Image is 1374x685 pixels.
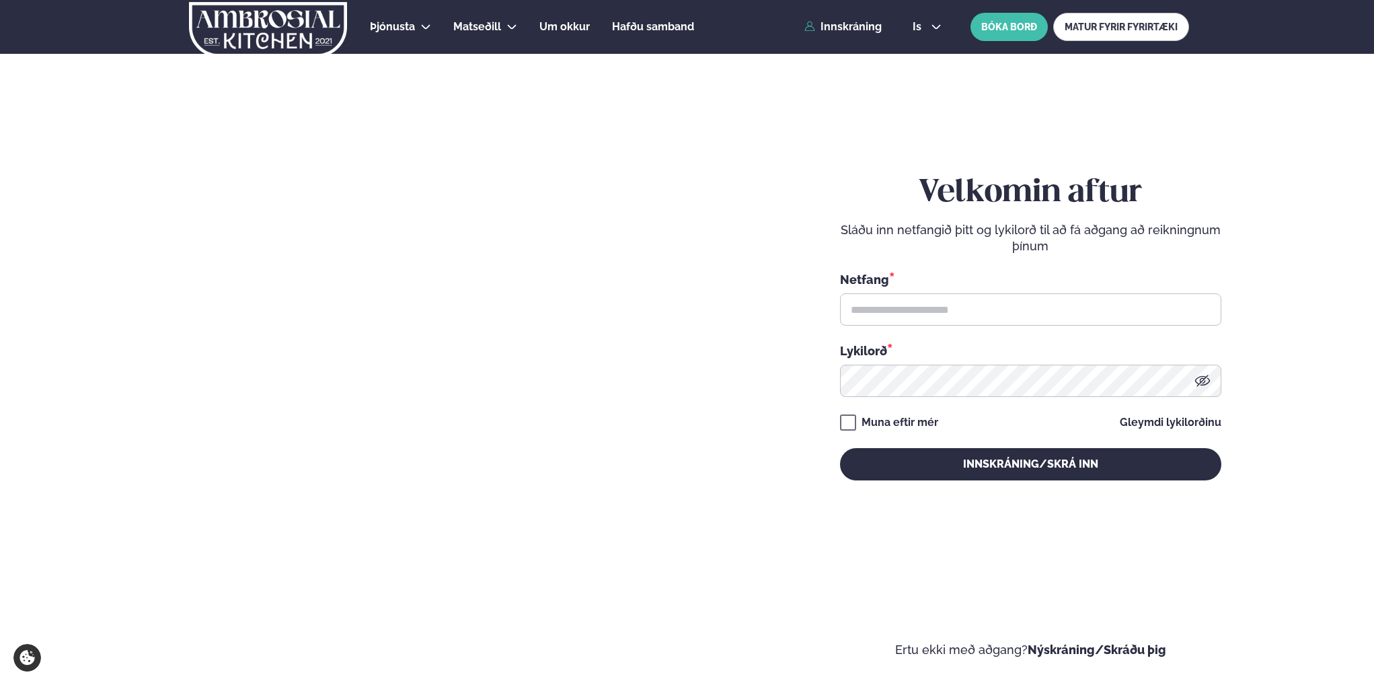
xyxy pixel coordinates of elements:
[612,19,694,35] a: Hafðu samband
[1120,417,1221,428] a: Gleymdi lykilorðinu
[539,20,590,33] span: Um okkur
[970,13,1048,41] button: BÓKA BORÐ
[840,342,1221,359] div: Lykilorð
[804,21,882,33] a: Innskráning
[728,642,1334,658] p: Ertu ekki með aðgang?
[913,22,925,32] span: is
[188,2,348,57] img: logo
[1053,13,1189,41] a: MATUR FYRIR FYRIRTÆKI
[453,19,501,35] a: Matseðill
[40,572,319,604] p: Ef eitthvað sameinar fólk, þá er [PERSON_NAME] matarferðalag.
[840,271,1221,288] div: Netfang
[453,20,501,33] span: Matseðill
[539,19,590,35] a: Um okkur
[13,644,41,672] a: Cookie settings
[1028,643,1166,657] a: Nýskráning/Skráðu þig
[840,174,1221,212] h2: Velkomin aftur
[840,448,1221,480] button: Innskráning/Skrá inn
[370,20,415,33] span: Þjónusta
[612,20,694,33] span: Hafðu samband
[840,222,1221,254] p: Sláðu inn netfangið þitt og lykilorð til að fá aðgang að reikningnum þínum
[40,443,319,556] h2: Velkomin á Ambrosial kitchen!
[370,19,415,35] a: Þjónusta
[902,22,952,32] button: is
